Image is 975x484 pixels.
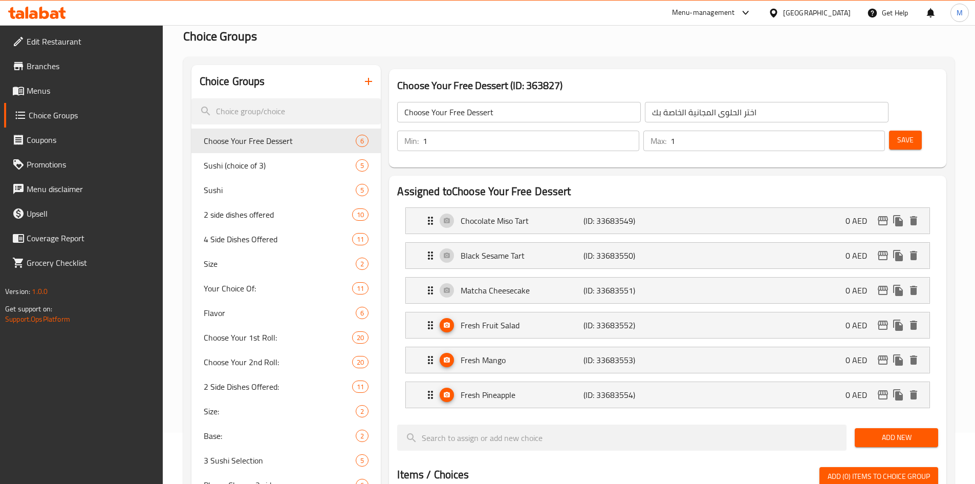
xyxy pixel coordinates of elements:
span: Choose Your 2nd Roll: [204,356,353,368]
p: Fresh Pineapple [461,389,583,401]
a: Branches [4,54,163,78]
div: Expand [406,243,929,268]
li: Expand [397,377,938,412]
div: Sushi (choice of 3)5 [191,153,381,178]
span: Get support on: [5,302,52,315]
span: Choice Groups [29,109,155,121]
div: Choices [356,258,369,270]
span: 2 [356,431,368,441]
a: Support.OpsPlatform [5,312,70,326]
span: M [957,7,963,18]
button: delete [906,318,921,333]
div: Choices [352,208,369,221]
span: 5 [356,456,368,466]
span: Coverage Report [27,232,155,244]
a: Grocery Checklist [4,250,163,275]
a: Coverage Report [4,226,163,250]
h2: Choice Groups [200,74,265,89]
button: duplicate [891,387,906,403]
span: Add (0) items to choice group [828,470,930,483]
div: 4 Side Dishes Offered11 [191,227,381,251]
span: Save [897,134,914,146]
p: (ID: 33683549) [583,215,665,227]
span: Choose Your Free Dessert [204,135,356,147]
button: duplicate [891,213,906,228]
div: 2 Side Dishes Offered:11 [191,374,381,399]
div: Expand [406,278,929,303]
span: Choose Your 1st Roll: [204,331,353,344]
div: Flavor6 [191,301,381,325]
p: Chocolate Miso Tart [461,215,583,227]
h3: Choose Your Free Dessert (ID: 363827) [397,77,938,94]
span: Grocery Checklist [27,257,155,269]
p: Max: [651,135,666,147]
div: Expand [406,208,929,234]
div: 3 Sushi Selection5 [191,448,381,473]
div: Choices [356,307,369,319]
span: Choice Groups [183,25,257,48]
div: Choose Your Free Dessert6 [191,129,381,153]
span: 20 [353,357,368,367]
a: Menus [4,78,163,103]
div: 2 side dishes offered10 [191,202,381,227]
div: Choices [352,381,369,393]
span: Menu disclaimer [27,183,155,195]
button: edit [875,283,891,298]
div: Expand [406,312,929,338]
a: Promotions [4,152,163,177]
p: 0 AED [846,215,875,227]
span: Sushi (choice of 3) [204,159,356,172]
p: 0 AED [846,284,875,297]
h2: Items / Choices [397,467,469,482]
div: Choices [352,282,369,294]
span: Size [204,258,356,270]
button: duplicate [891,352,906,368]
button: edit [875,318,891,333]
span: Coupons [27,134,155,146]
div: Choices [356,184,369,196]
h2: Assigned to Choose Your Free Dessert [397,184,938,199]
div: Choices [356,454,369,467]
span: Edit Restaurant [27,35,155,48]
span: Upsell [27,207,155,220]
span: 3 Sushi Selection [204,454,356,467]
p: (ID: 33683552) [583,319,665,331]
div: Size2 [191,251,381,276]
div: Sushi5 [191,178,381,202]
button: delete [906,352,921,368]
span: 5 [356,161,368,171]
span: 4 Side Dishes Offered [204,233,353,245]
div: Size:2 [191,399,381,424]
div: Choices [356,405,369,417]
p: (ID: 33683553) [583,354,665,366]
span: Add New [863,431,930,444]
button: Save [889,131,922,150]
p: Matcha Cheesecake [461,284,583,297]
a: Coupons [4,128,163,152]
button: edit [875,248,891,263]
li: Expand [397,343,938,377]
span: 11 [353,284,368,293]
button: Add New [855,428,938,447]
p: (ID: 33683551) [583,284,665,297]
span: 1.0.0 [32,285,48,298]
div: Your Choice Of:11 [191,276,381,301]
span: 6 [356,308,368,318]
p: Black Sesame Tart [461,249,583,262]
span: 2 side dishes offered [204,208,353,221]
li: Expand [397,203,938,238]
button: delete [906,283,921,298]
span: Branches [27,60,155,72]
span: 11 [353,235,368,244]
span: Menus [27,85,155,97]
input: search [397,425,847,451]
span: 5 [356,185,368,195]
p: 0 AED [846,319,875,331]
p: 0 AED [846,249,875,262]
p: 0 AED [846,354,875,366]
button: edit [875,387,891,403]
span: Flavor [204,307,356,319]
button: delete [906,213,921,228]
li: Expand [397,273,938,308]
li: Expand [397,308,938,343]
